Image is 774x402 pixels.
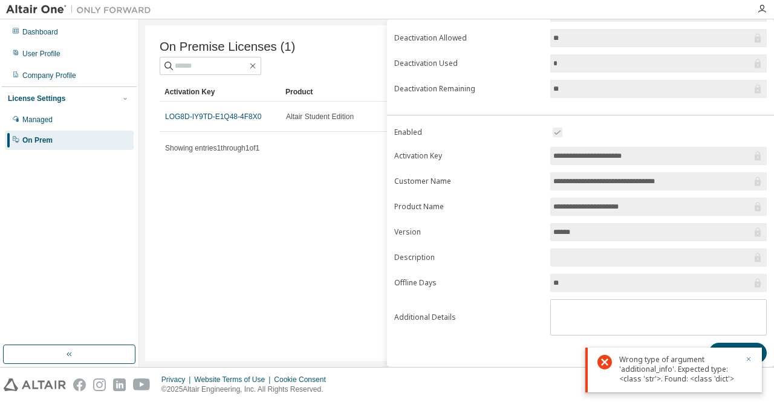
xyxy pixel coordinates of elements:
label: Deactivation Allowed [394,33,543,43]
img: linkedin.svg [113,378,126,391]
label: Activation Key [394,151,543,161]
button: Update [709,343,767,363]
label: Additional Details [394,313,543,322]
img: instagram.svg [93,378,106,391]
img: facebook.svg [73,378,86,391]
label: Enabled [394,128,543,137]
label: Offline Days [394,278,543,288]
div: Website Terms of Use [194,375,274,384]
label: Description [394,253,543,262]
div: Product [285,82,397,102]
div: Wrong type of argument 'additional_info'. Expected type: <class 'str'>. Found: <class 'dict'> [619,355,738,384]
div: Dashboard [22,27,58,37]
label: Product Name [394,202,543,212]
p: © 2025 Altair Engineering, Inc. All Rights Reserved. [161,384,333,395]
label: Customer Name [394,177,543,186]
img: altair_logo.svg [4,378,66,391]
div: User Profile [22,49,60,59]
label: Version [394,227,543,237]
a: LOG8D-IY9TD-E1Q48-4F8X0 [165,112,261,121]
div: Cookie Consent [274,375,333,384]
div: On Prem [22,135,53,145]
label: Deactivation Used [394,59,543,68]
span: Showing entries 1 through 1 of 1 [165,144,259,152]
div: Privacy [161,375,194,384]
img: Altair One [6,4,157,16]
div: Managed [22,115,53,125]
span: On Premise Licenses (1) [160,40,295,54]
div: Activation Key [164,82,276,102]
span: Altair Student Edition [286,112,354,122]
div: Company Profile [22,71,76,80]
label: Deactivation Remaining [394,84,543,94]
img: youtube.svg [133,378,151,391]
div: License Settings [8,94,65,103]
